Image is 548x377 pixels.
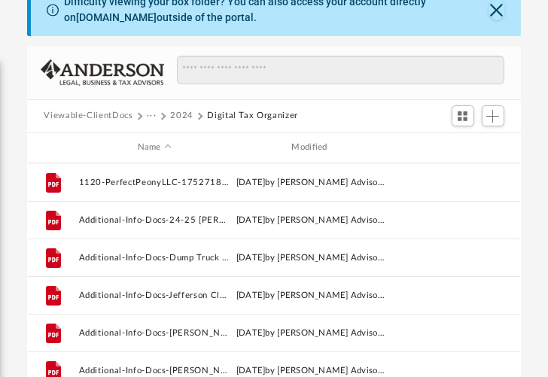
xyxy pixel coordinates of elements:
[79,290,230,300] button: Additional-Info-Docs-Jefferson Closing Disclosure-175271557168785133edd18.pdf
[452,105,474,126] button: Switch to Grid View
[236,175,388,189] div: [DATE] by [PERSON_NAME] Advisors Portal
[76,11,157,23] a: [DOMAIN_NAME]
[34,141,72,154] div: id
[79,253,230,263] button: Additional-Info-Docs-Dump Truck Guy-17527155586878512638bb1.pdf
[236,326,388,339] div: [DATE] by [PERSON_NAME] Advisors Portal
[207,109,298,123] button: Digital Tax Organizer
[79,366,230,375] button: Additional-Info-Docs-[PERSON_NAME] Sheet 2-1752716203687853abe3840.pdf
[394,141,500,154] div: id
[170,109,193,123] button: 2024
[236,251,388,264] div: [DATE] by [PERSON_NAME] Advisors Portal
[79,215,230,225] button: Additional-Info-Docs-24-25 [PERSON_NAME] - Amend Dates [PHONE_NUMBER].pdf
[236,141,388,154] div: Modified
[236,213,388,227] div: [DATE] by [PERSON_NAME] Advisors Portal
[482,105,504,126] button: Add
[79,178,230,187] button: 1120-PerfectPeonyLLC-175271817968785b63d3905.pdf
[44,109,132,123] button: Viewable-ClientDocs
[147,109,157,123] button: ···
[177,56,504,84] input: Search files and folders
[78,141,230,154] div: Name
[79,328,230,338] button: Additional-Info-Docs-[PERSON_NAME] -floor replacement-17527155836878513f74dd6.pdf
[236,363,388,377] div: [DATE] by [PERSON_NAME] Advisors Portal
[236,288,388,302] div: [DATE] by [PERSON_NAME] Advisors Portal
